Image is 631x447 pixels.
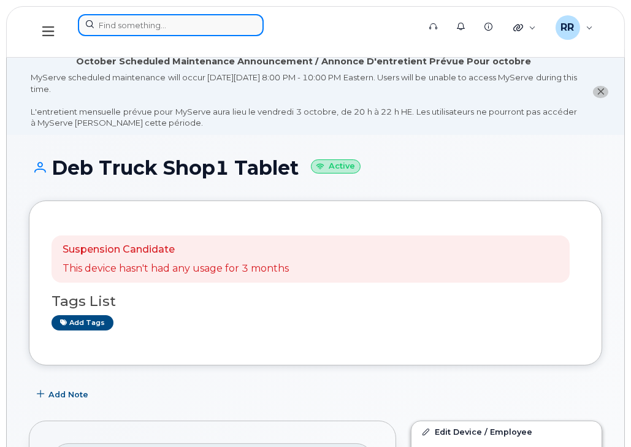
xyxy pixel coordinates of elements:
small: Active [311,159,361,174]
div: October Scheduled Maintenance Announcement / Annonce D'entretient Prévue Pour octobre [77,55,532,68]
p: Suspension Candidate [63,243,289,257]
h1: Deb Truck Shop1 Tablet [29,157,602,178]
button: close notification [593,86,608,99]
div: MyServe scheduled maintenance will occur [DATE][DATE] 8:00 PM - 10:00 PM Eastern. Users will be u... [31,72,577,129]
a: Edit Device / Employee [411,421,602,443]
p: This device hasn't had any usage for 3 months [63,262,289,276]
a: Add tags [52,315,113,330]
button: Add Note [29,384,99,406]
h3: Tags List [52,294,579,309]
span: Add Note [48,389,88,400]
